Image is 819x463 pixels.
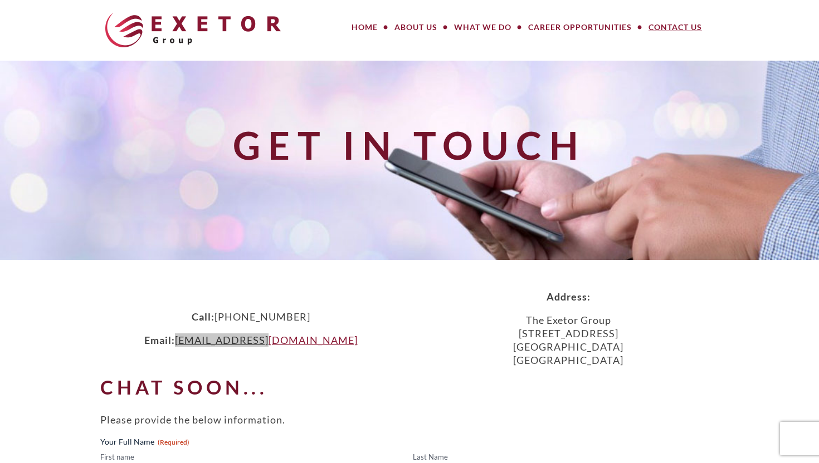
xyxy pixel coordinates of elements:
label: Last Name [413,452,719,462]
legend: Your Full Name [100,436,189,447]
p: Please provide the below information. [100,413,719,426]
strong: Address: [547,290,591,303]
h1: Get in Touch [94,124,725,166]
span: (Required) [158,438,189,446]
span: [PHONE_NUMBER] [214,311,310,323]
a: What We Do [446,16,520,38]
a: [EMAIL_ADDRESS][DOMAIN_NAME] [175,334,358,346]
a: Career Opportunities [520,16,640,38]
strong: Call: [192,311,214,323]
a: Home [343,16,386,38]
h2: Chat soon... [100,377,719,398]
label: First name [100,452,406,462]
a: Contact Us [640,16,710,38]
img: The Exetor Group [105,13,281,47]
strong: Email: [144,334,175,346]
a: About Us [386,16,446,38]
p: The Exetor Group [STREET_ADDRESS] [GEOGRAPHIC_DATA] [GEOGRAPHIC_DATA] [409,313,727,367]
